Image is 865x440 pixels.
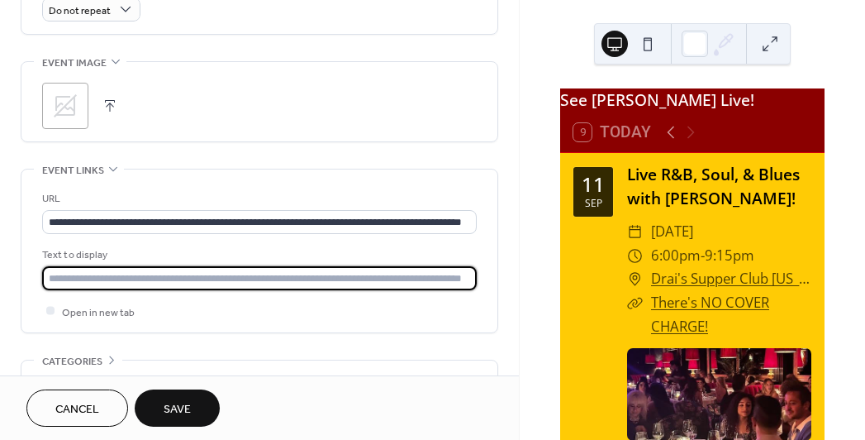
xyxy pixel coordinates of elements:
div: ; [42,83,88,129]
span: 6:00pm [651,244,701,268]
div: ••• [21,361,497,395]
button: Save [135,390,220,427]
div: 11 [582,175,605,194]
span: [DATE] [651,220,693,244]
button: Cancel [26,390,128,427]
div: URL [42,190,473,208]
div: ​ [627,244,643,268]
span: Event image [42,55,107,72]
div: ​ [627,220,643,244]
span: Categories [42,353,102,371]
span: Save [164,401,191,418]
a: Drai's Supper Club [US_STATE] [651,267,811,291]
span: Open in new tab [62,304,135,321]
span: 9:15pm [705,244,754,268]
span: Cancel [55,401,99,418]
span: - [701,244,705,268]
a: There's NO COVER CHARGE! [651,293,769,336]
a: Live R&B, Soul, & Blues with [PERSON_NAME]! [627,163,800,209]
div: See [PERSON_NAME] Live! [560,88,825,112]
span: Event links [42,162,104,179]
div: Text to display [42,246,473,264]
div: Sep [585,198,602,208]
div: ​ [627,267,643,291]
span: Do not repeat [49,1,111,20]
div: ​ [627,291,643,315]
